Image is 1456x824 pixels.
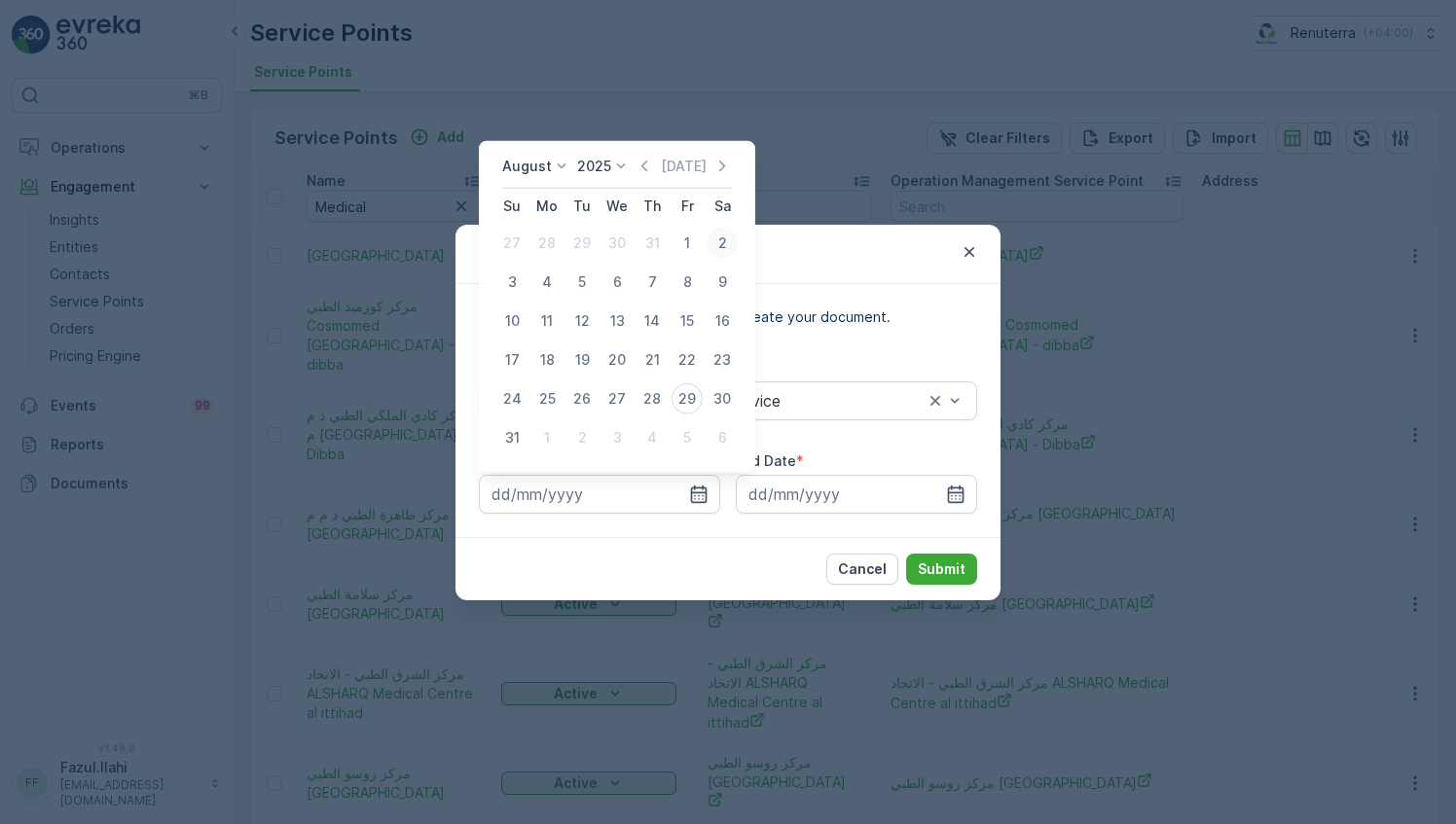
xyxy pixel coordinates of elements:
div: 25 [531,383,563,414]
div: 12 [566,305,598,337]
div: 6 [601,267,633,298]
div: 28 [637,383,668,414]
th: Thursday [635,189,670,224]
div: 27 [496,228,528,259]
div: 20 [601,344,633,376]
label: End Date [736,452,796,469]
div: 3 [601,422,633,453]
p: Submit [918,559,965,579]
div: 2 [566,422,598,453]
div: 6 [707,422,738,453]
div: 24 [496,383,528,414]
p: 2025 [577,157,611,176]
th: Saturday [705,189,740,224]
div: 5 [566,267,598,298]
p: August [502,157,552,176]
div: 3 [496,267,528,298]
div: 8 [672,267,703,298]
button: Submit [906,554,977,585]
div: 4 [637,422,668,453]
div: 30 [707,383,738,414]
div: 29 [566,228,598,259]
div: 17 [496,344,528,376]
div: 31 [496,422,528,453]
div: 19 [566,344,598,376]
div: 1 [672,228,703,259]
div: 1 [531,422,563,453]
div: 23 [707,344,738,376]
div: 18 [531,344,563,376]
div: 14 [637,305,668,337]
p: Cancel [838,559,887,579]
div: 22 [672,344,703,376]
div: 9 [707,267,738,298]
div: 7 [637,267,668,298]
div: 28 [531,228,563,259]
div: 29 [672,383,703,414]
div: 16 [707,305,738,337]
th: Monday [529,189,564,224]
div: 30 [601,228,633,259]
div: 21 [637,344,668,376]
div: 13 [601,305,633,337]
div: 10 [496,305,528,337]
div: 26 [566,383,598,414]
div: 11 [531,305,563,337]
div: 2 [707,228,738,259]
th: Tuesday [564,189,600,224]
div: 5 [672,422,703,453]
th: Sunday [494,189,529,224]
th: Wednesday [600,189,635,224]
div: 27 [601,383,633,414]
input: dd/mm/yyyy [479,475,720,514]
input: dd/mm/yyyy [736,475,977,514]
button: Cancel [826,554,898,585]
div: 15 [672,305,703,337]
div: 4 [531,267,563,298]
div: 31 [637,228,668,259]
th: Friday [670,189,705,224]
p: [DATE] [661,157,707,176]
